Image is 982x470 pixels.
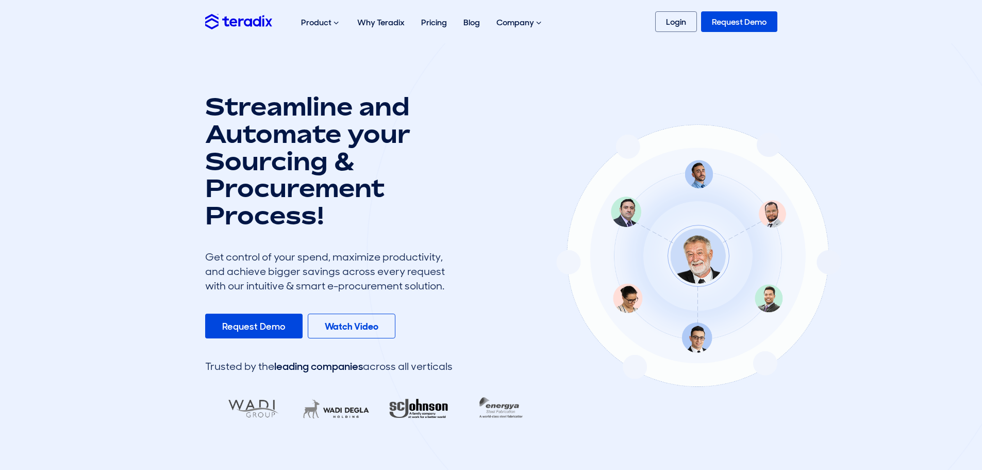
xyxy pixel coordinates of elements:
div: Company [488,6,552,39]
img: LifeMakers [294,392,378,426]
img: RA [377,392,460,426]
a: Request Demo [701,11,777,32]
span: leading companies [274,360,363,373]
h1: Streamline and Automate your Sourcing & Procurement Process! [205,93,453,229]
div: Product [293,6,349,39]
a: Watch Video [308,314,395,338]
a: Blog [455,6,488,39]
img: Teradix logo [205,14,272,29]
div: Trusted by the across all verticals [205,359,453,374]
div: Get control of your spend, maximize productivity, and achieve bigger savings across every request... [205,250,453,293]
a: Request Demo [205,314,303,338]
a: Login [655,11,697,32]
a: Pricing [413,6,455,39]
a: Why Teradix [349,6,413,39]
b: Watch Video [325,320,378,333]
